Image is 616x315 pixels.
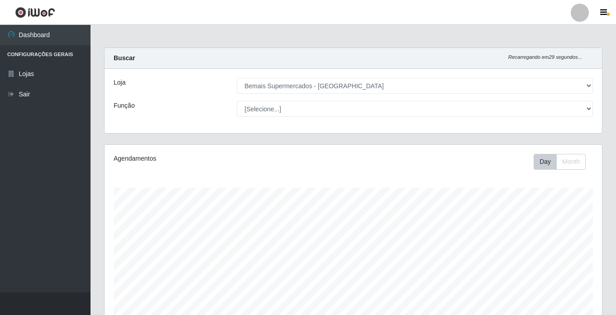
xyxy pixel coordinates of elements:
[114,54,135,62] strong: Buscar
[114,154,306,163] div: Agendamentos
[534,154,586,170] div: First group
[534,154,593,170] div: Toolbar with button groups
[114,78,125,87] label: Loja
[15,7,55,18] img: CoreUI Logo
[534,154,557,170] button: Day
[508,54,582,60] i: Recarregando em 29 segundos...
[114,101,135,110] label: Função
[556,154,586,170] button: Month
